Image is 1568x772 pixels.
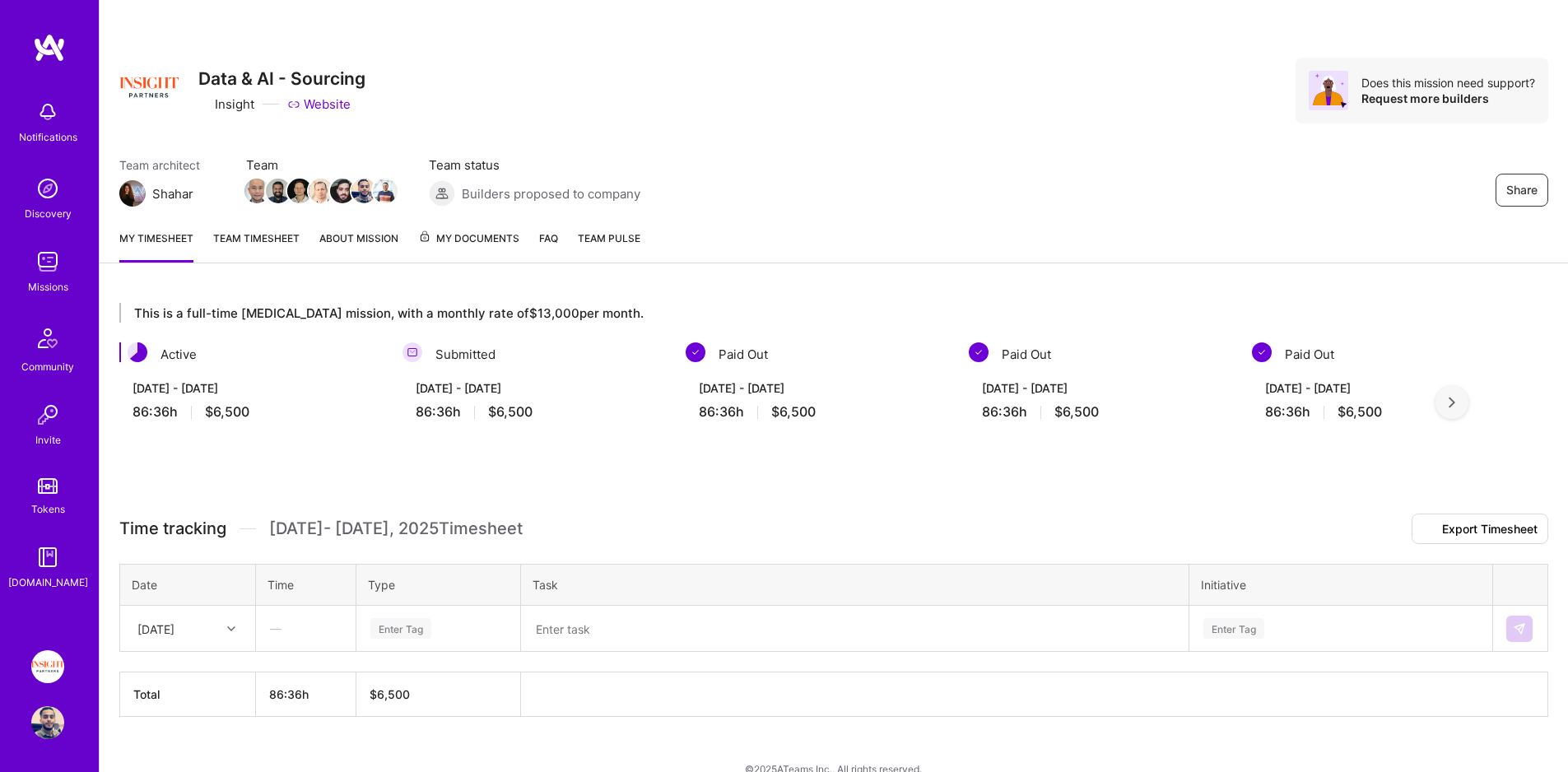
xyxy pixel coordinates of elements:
[31,541,64,574] img: guide book
[8,574,88,591] div: [DOMAIN_NAME]
[28,278,68,295] div: Missions
[119,519,226,539] span: Time tracking
[1361,91,1535,106] div: Request more builders
[119,156,213,174] span: Team architect
[19,128,77,146] div: Notifications
[356,672,521,717] th: $6,500
[1265,403,1502,421] div: 86:36 h
[578,230,640,263] a: Team Pulse
[256,672,356,717] th: 86:36h
[268,177,289,205] a: Team Member Avatar
[120,565,256,606] th: Date
[35,431,61,449] div: Invite
[1054,403,1099,421] span: $6,500
[33,33,66,63] img: logo
[1252,342,1272,362] img: Paid Out
[133,379,370,397] div: [DATE] - [DATE]
[1201,576,1481,593] div: Initiative
[578,232,640,244] span: Team Pulse
[699,403,936,421] div: 86:36 h
[31,706,64,739] img: User Avatar
[213,230,300,263] a: Team timesheet
[416,403,653,421] div: 86:36 h
[402,342,422,362] img: Submitted
[38,478,58,494] img: tokens
[1496,174,1548,207] button: Share
[25,205,72,222] div: Discovery
[686,342,705,362] img: Paid Out
[369,620,370,637] input: overall type: UNKNOWN_TYPE server type: NO_SERVER_DATA heuristic type: UNKNOWN_TYPE label: Enter ...
[1422,524,1435,536] i: icon Download
[1412,514,1548,544] button: Export Timesheet
[429,156,640,174] span: Team status
[268,576,344,593] div: Time
[969,342,989,362] img: Paid Out
[418,230,519,263] a: My Documents
[246,156,396,174] span: Team
[1361,75,1535,91] div: Does this mission need support?
[120,672,256,717] th: Total
[21,358,74,375] div: Community
[539,230,558,263] a: FAQ
[969,342,1232,366] div: Paid Out
[418,230,519,248] span: My Documents
[319,230,398,263] a: About Mission
[269,519,523,539] span: [DATE] - [DATE] , 2025 Timesheet
[119,58,179,117] img: Company Logo
[1202,620,1203,637] input: overall type: UNKNOWN_TYPE server type: NO_SERVER_DATA heuristic type: UNKNOWN_TYPE label: Enter ...
[119,303,1452,323] div: This is a full-time [MEDICAL_DATA] mission, with a monthly rate of $13,000 per month.
[119,180,146,207] img: Team Architect
[1265,379,1502,397] div: [DATE] - [DATE]
[200,187,213,200] i: icon Mail
[488,403,533,421] span: $6,500
[402,342,666,366] div: Submitted
[1449,397,1455,408] img: right
[119,230,193,263] a: My timesheet
[198,98,212,111] i: icon CompanyGray
[31,398,64,431] img: Invite
[119,342,383,366] div: Active
[27,706,68,739] a: User Avatar
[287,179,312,203] img: Team Member Avatar
[356,565,521,606] th: Type
[370,616,431,641] div: Enter Tag
[310,177,332,205] a: Team Member Avatar
[429,180,455,207] img: Builders proposed to company
[373,179,398,203] img: Team Member Avatar
[521,565,1189,606] th: Task
[353,177,375,205] a: Team Member Avatar
[244,179,269,203] img: Team Member Avatar
[1506,182,1538,198] span: Share
[266,179,291,203] img: Team Member Avatar
[1252,342,1515,366] div: Paid Out
[330,179,355,203] img: Team Member Avatar
[198,68,365,89] h3: Data & AI - Sourcing
[699,379,936,397] div: [DATE] - [DATE]
[1309,71,1348,110] img: Avatar
[332,177,353,205] a: Team Member Avatar
[982,379,1219,397] div: [DATE] - [DATE]
[289,177,310,205] a: Team Member Avatar
[1338,403,1382,421] span: $6,500
[227,625,235,633] i: icon Chevron
[771,403,816,421] span: $6,500
[28,319,67,358] img: Community
[31,245,64,278] img: teamwork
[31,500,65,518] div: Tokens
[982,403,1219,421] div: 86:36 h
[198,95,254,113] div: Insight
[1203,616,1264,641] div: Enter Tag
[309,179,333,203] img: Team Member Avatar
[686,342,949,366] div: Paid Out
[1513,622,1526,635] img: Submit
[205,403,249,421] span: $6,500
[462,185,640,202] span: Builders proposed to company
[287,95,351,113] a: Website
[27,650,68,683] a: Insight Partners: Data & AI - Sourcing
[137,620,174,637] div: [DATE]
[523,607,1187,650] textarea: overall type: UNKNOWN_TYPE server type: NO_SERVER_DATA heuristic type: UNKNOWN_TYPE label: Enter ...
[31,95,64,128] img: bell
[152,185,193,202] div: Shahar
[246,177,268,205] a: Team Member Avatar
[31,172,64,205] img: discovery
